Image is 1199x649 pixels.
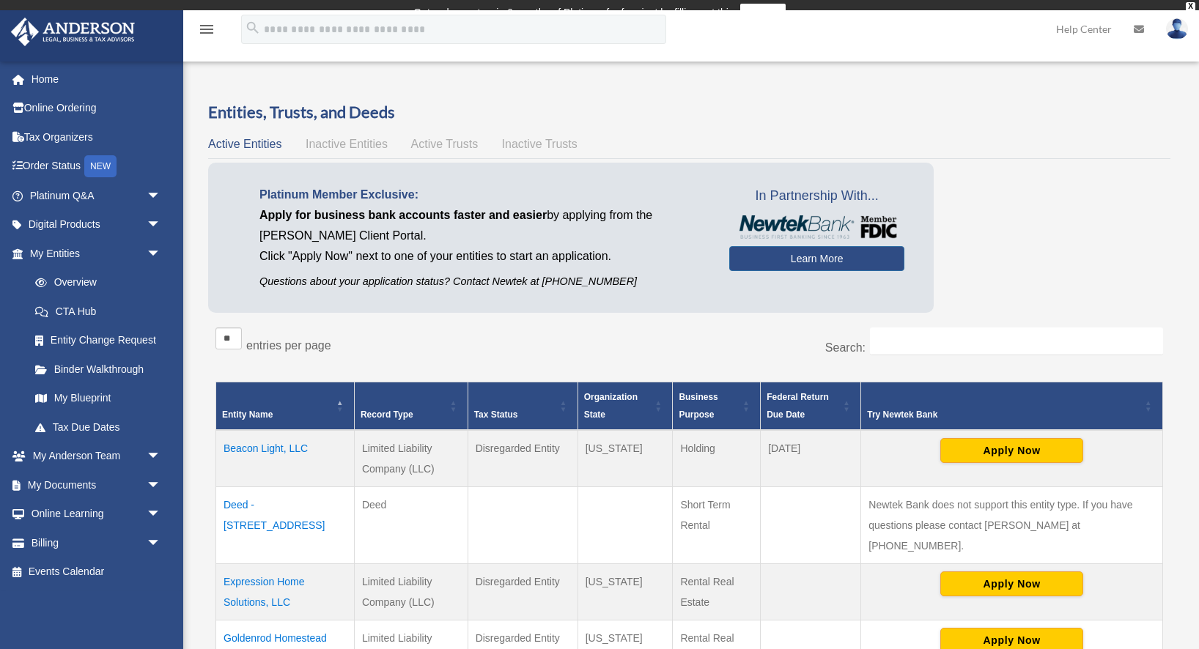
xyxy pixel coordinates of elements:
[259,272,707,291] p: Questions about your application status? Contact Newtek at [PHONE_NUMBER]
[502,138,578,150] span: Inactive Trusts
[216,382,355,430] th: Entity Name: Activate to invert sorting
[673,430,761,487] td: Holding
[84,155,117,177] div: NEW
[10,557,183,587] a: Events Calendar
[10,210,183,240] a: Digital Productsarrow_drop_down
[861,486,1163,563] td: Newtek Bank does not support this entity type. If you have questions please contact [PERSON_NAME]...
[354,430,468,487] td: Limited Liability Company (LLC)
[1186,2,1195,11] div: close
[10,239,176,268] a: My Entitiesarrow_drop_down
[468,382,578,430] th: Tax Status: Activate to sort
[259,185,707,205] p: Platinum Member Exclusive:
[468,430,578,487] td: Disregarded Entity
[216,430,355,487] td: Beacon Light, LLC
[259,246,707,267] p: Click "Apply Now" next to one of your entities to start an application.
[361,409,413,420] span: Record Type
[147,181,176,211] span: arrow_drop_down
[259,209,547,221] span: Apply for business bank accounts faster and easier
[578,382,673,430] th: Organization State: Activate to sort
[354,486,468,563] td: Deed
[246,339,331,352] label: entries per page
[216,563,355,620] td: Expression Home Solutions, LLC
[198,26,215,38] a: menu
[474,409,518,420] span: Tax Status
[737,215,897,239] img: NewtekBankLogoSM.png
[10,122,183,152] a: Tax Organizers
[147,500,176,530] span: arrow_drop_down
[10,500,183,529] a: Online Learningarrow_drop_down
[861,382,1163,430] th: Try Newtek Bank : Activate to sort
[21,355,176,384] a: Binder Walkthrough
[729,246,904,271] a: Learn More
[216,486,355,563] td: Deed - [STREET_ADDRESS]
[679,392,717,420] span: Business Purpose
[10,470,183,500] a: My Documentsarrow_drop_down
[10,528,183,557] a: Billingarrow_drop_down
[222,409,273,420] span: Entity Name
[198,21,215,38] i: menu
[259,205,707,246] p: by applying from the [PERSON_NAME] Client Portal.
[10,152,183,182] a: Order StatusNEW
[1166,18,1188,40] img: User Pic
[147,239,176,269] span: arrow_drop_down
[767,392,829,420] span: Federal Return Due Date
[147,210,176,240] span: arrow_drop_down
[21,412,176,442] a: Tax Due Dates
[584,392,638,420] span: Organization State
[940,438,1083,463] button: Apply Now
[147,442,176,472] span: arrow_drop_down
[147,470,176,500] span: arrow_drop_down
[354,382,468,430] th: Record Type: Activate to sort
[673,382,761,430] th: Business Purpose: Activate to sort
[673,486,761,563] td: Short Term Rental
[10,181,183,210] a: Platinum Q&Aarrow_drop_down
[354,563,468,620] td: Limited Liability Company (LLC)
[578,563,673,620] td: [US_STATE]
[21,268,169,297] a: Overview
[673,563,761,620] td: Rental Real Estate
[21,384,176,413] a: My Blueprint
[825,341,866,354] label: Search:
[306,138,388,150] span: Inactive Entities
[761,430,861,487] td: [DATE]
[21,297,176,326] a: CTA Hub
[147,528,176,558] span: arrow_drop_down
[7,18,139,46] img: Anderson Advisors Platinum Portal
[208,138,281,150] span: Active Entities
[578,430,673,487] td: [US_STATE]
[867,406,1140,423] div: Try Newtek Bank
[10,64,183,94] a: Home
[740,4,786,21] a: survey
[940,571,1083,596] button: Apply Now
[10,94,183,123] a: Online Ordering
[10,442,183,471] a: My Anderson Teamarrow_drop_down
[21,326,176,355] a: Entity Change Request
[413,4,734,21] div: Get a chance to win 6 months of Platinum for free just by filling out this
[208,101,1170,124] h3: Entities, Trusts, and Deeds
[245,20,261,36] i: search
[761,382,861,430] th: Federal Return Due Date: Activate to sort
[729,185,904,208] span: In Partnership With...
[468,563,578,620] td: Disregarded Entity
[411,138,479,150] span: Active Trusts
